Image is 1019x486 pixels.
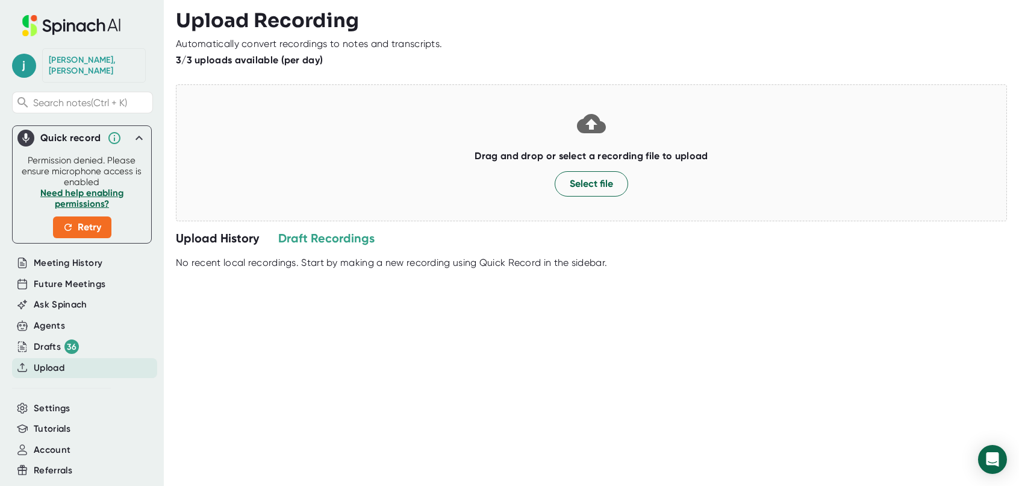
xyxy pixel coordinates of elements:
div: No recent local recordings. Start by making a new recording using Quick Record in the sidebar. [176,257,1007,269]
div: Flores, Juan [49,55,139,76]
span: j [12,54,36,78]
b: 3/3 uploads available (per day) [176,54,323,66]
b: Drag and drop or select a recording file to upload [475,150,708,162]
button: Retry [53,216,111,238]
button: Tutorials [34,422,70,436]
button: Ask Spinach [34,298,87,312]
div: Open Intercom Messenger [978,445,1007,474]
div: 36 [64,339,79,354]
span: Retry [63,220,102,235]
button: Agents [34,319,65,333]
button: Account [34,443,70,457]
div: Automatically convert recordings to notes and transcripts. [176,38,442,50]
span: Search notes (Ctrl + K) [33,97,127,109]
button: Select file [555,171,628,197]
a: Need help enabling permissions? [40,188,123,209]
div: Quick record [17,126,146,150]
div: Drafts [34,339,79,354]
button: Settings [34,402,70,415]
button: Meeting History [34,256,102,270]
span: Select file [570,177,613,191]
button: Referrals [34,464,72,478]
div: Permission denied. Please ensure microphone access is enabled [20,155,144,238]
button: Future Meetings [34,277,105,291]
button: Drafts 36 [34,339,79,354]
h3: Upload Recording [176,9,1007,32]
div: Upload History [176,230,259,246]
div: Draft Recordings [278,230,375,246]
div: Quick record [40,132,101,144]
button: Upload [34,361,64,375]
